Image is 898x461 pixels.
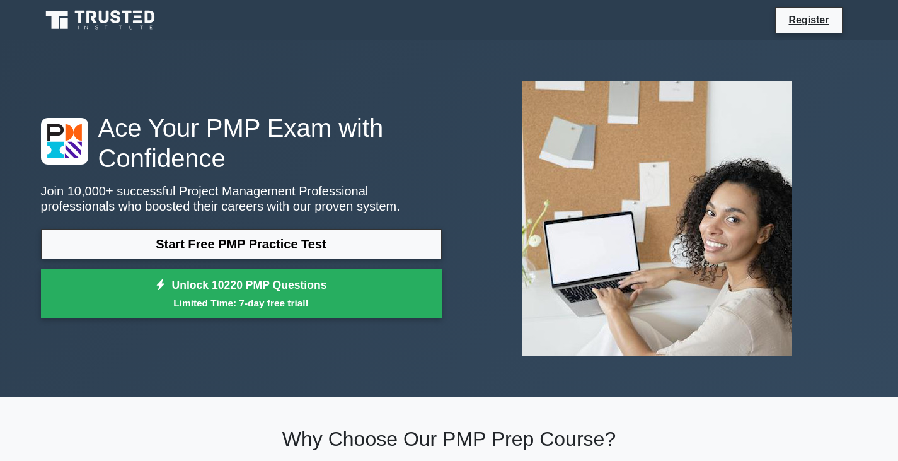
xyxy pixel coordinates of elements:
a: Register [781,12,836,28]
a: Start Free PMP Practice Test [41,229,442,259]
small: Limited Time: 7-day free trial! [57,296,426,310]
p: Join 10,000+ successful Project Management Professional professionals who boosted their careers w... [41,184,442,214]
h1: Ace Your PMP Exam with Confidence [41,113,442,173]
a: Unlock 10220 PMP QuestionsLimited Time: 7-day free trial! [41,269,442,319]
h2: Why Choose Our PMP Prep Course? [41,427,858,451]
